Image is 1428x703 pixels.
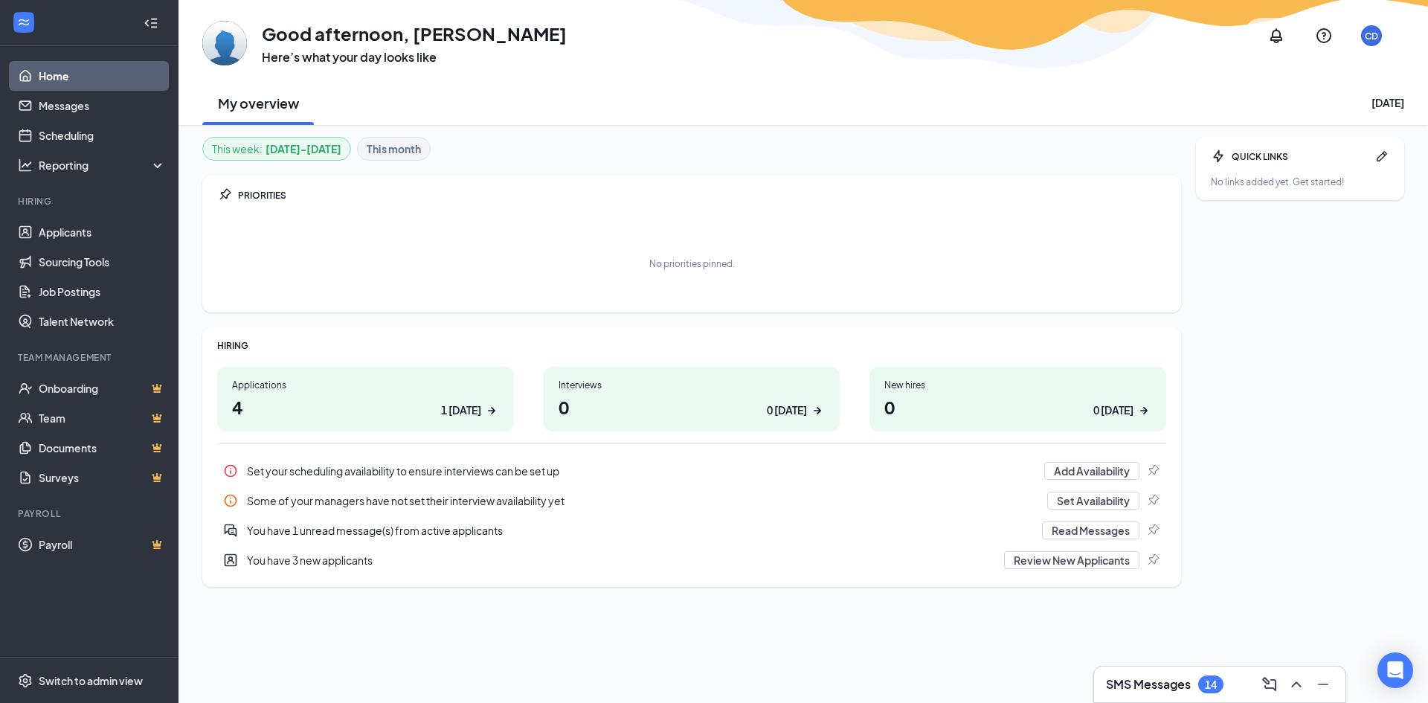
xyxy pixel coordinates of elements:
[266,141,341,157] b: [DATE] - [DATE]
[1136,403,1151,418] svg: ArrowRight
[39,463,166,492] a: SurveysCrown
[223,493,238,508] svg: Info
[1287,675,1305,693] svg: ChevronUp
[247,523,1033,538] div: You have 1 unread message(s) from active applicants
[217,456,1166,486] a: InfoSet your scheduling availability to ensure interviews can be set upAdd AvailabilityPin
[217,339,1166,352] div: HIRING
[217,545,1166,575] div: You have 3 new applicants
[367,141,421,157] b: This month
[247,553,995,568] div: You have 3 new applicants
[1283,672,1307,696] button: ChevronUp
[1374,149,1389,164] svg: Pen
[1093,402,1133,418] div: 0 [DATE]
[1267,27,1285,45] svg: Notifications
[39,530,166,559] a: PayrollCrown
[1044,462,1139,480] button: Add Availability
[39,403,166,433] a: TeamCrown
[223,463,238,478] svg: Info
[247,493,1038,508] div: Some of your managers have not set their interview availability yet
[18,195,163,208] div: Hiring
[441,402,481,418] div: 1 [DATE]
[810,403,825,418] svg: ArrowRight
[884,394,1151,420] h1: 0
[39,61,166,91] a: Home
[1256,672,1280,696] button: ComposeMessage
[544,367,840,431] a: Interviews00 [DATE]ArrowRight
[18,158,33,173] svg: Analysis
[1145,493,1160,508] svg: Pin
[39,277,166,306] a: Job Postings
[1042,521,1139,539] button: Read Messages
[1145,523,1160,538] svg: Pin
[559,394,826,420] h1: 0
[144,16,158,31] svg: Collapse
[39,91,166,121] a: Messages
[1205,678,1217,691] div: 14
[1145,463,1160,478] svg: Pin
[218,94,299,112] h2: My overview
[232,394,499,420] h1: 4
[484,403,499,418] svg: ArrowRight
[217,187,232,202] svg: Pin
[559,379,826,391] div: Interviews
[223,553,238,568] svg: UserEntity
[1314,675,1332,693] svg: Minimize
[1261,675,1279,693] svg: ComposeMessage
[223,523,238,538] svg: DoubleChatActive
[1047,492,1139,510] button: Set Availability
[217,486,1166,516] div: Some of your managers have not set their interview availability yet
[39,121,166,150] a: Scheduling
[884,379,1151,391] div: New hires
[217,516,1166,545] a: DoubleChatActiveYou have 1 unread message(s) from active applicantsRead MessagesPin
[1232,150,1368,163] div: QUICK LINKS
[1004,551,1139,569] button: Review New Applicants
[18,673,33,688] svg: Settings
[1377,652,1413,688] div: Open Intercom Messenger
[1365,30,1378,42] div: CD
[1211,176,1389,188] div: No links added yet. Get started!
[217,486,1166,516] a: InfoSome of your managers have not set their interview availability yetSet AvailabilityPin
[217,516,1166,545] div: You have 1 unread message(s) from active applicants
[16,15,31,30] svg: WorkstreamLogo
[767,402,807,418] div: 0 [DATE]
[262,49,567,65] h3: Here’s what your day looks like
[212,141,341,157] div: This week :
[39,306,166,336] a: Talent Network
[39,158,167,173] div: Reporting
[217,545,1166,575] a: UserEntityYou have 3 new applicantsReview New ApplicantsPin
[18,351,163,364] div: Team Management
[39,373,166,403] a: OnboardingCrown
[238,189,1166,202] div: PRIORITIES
[262,21,567,46] h1: Good afternoon, [PERSON_NAME]
[217,367,514,431] a: Applications41 [DATE]ArrowRight
[869,367,1166,431] a: New hires00 [DATE]ArrowRight
[18,507,163,520] div: Payroll
[202,21,247,65] img: Courtney Dassow
[1211,149,1226,164] svg: Bolt
[232,379,499,391] div: Applications
[649,257,735,270] div: No priorities pinned.
[247,463,1035,478] div: Set your scheduling availability to ensure interviews can be set up
[39,433,166,463] a: DocumentsCrown
[39,247,166,277] a: Sourcing Tools
[1106,676,1191,693] h3: SMS Messages
[1315,27,1333,45] svg: QuestionInfo
[1310,672,1334,696] button: Minimize
[39,217,166,247] a: Applicants
[1145,553,1160,568] svg: Pin
[1371,95,1404,110] div: [DATE]
[39,673,143,688] div: Switch to admin view
[217,456,1166,486] div: Set your scheduling availability to ensure interviews can be set up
